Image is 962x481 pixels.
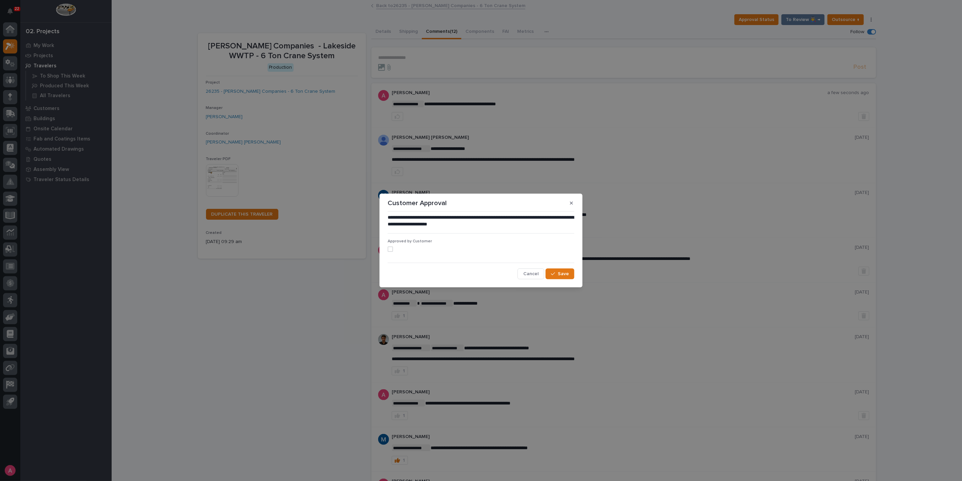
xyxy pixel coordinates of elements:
p: Customer Approval [388,199,447,207]
span: Save [558,271,569,277]
button: Cancel [518,268,544,279]
button: Save [546,268,574,279]
span: Cancel [523,271,539,277]
span: Approved by Customer [388,239,432,243]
